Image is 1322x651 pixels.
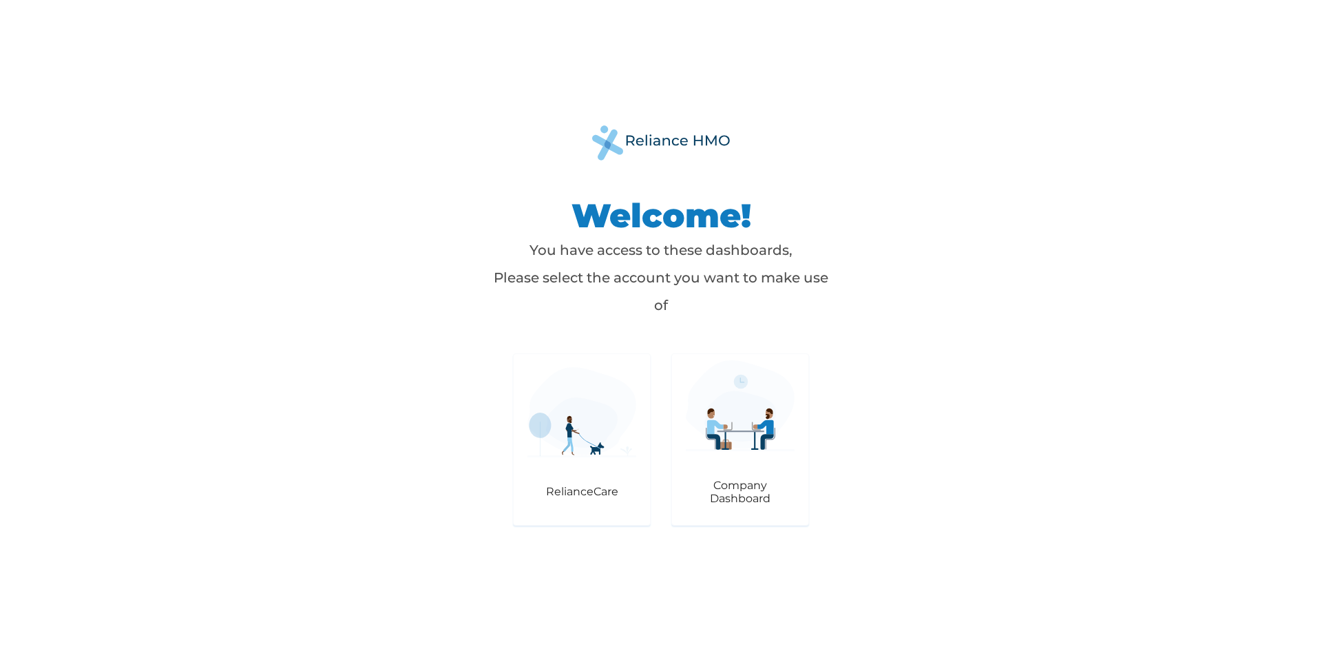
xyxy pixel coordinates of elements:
[686,479,795,505] p: Company Dashboard
[686,360,795,451] img: client
[527,485,636,498] p: RelianceCare
[527,367,636,457] img: enrollee
[489,195,833,236] h1: Welcome!
[489,236,833,319] p: You have access to these dashboards, Please select the account you want to make use of
[592,125,730,161] img: Reliance Health's Logo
